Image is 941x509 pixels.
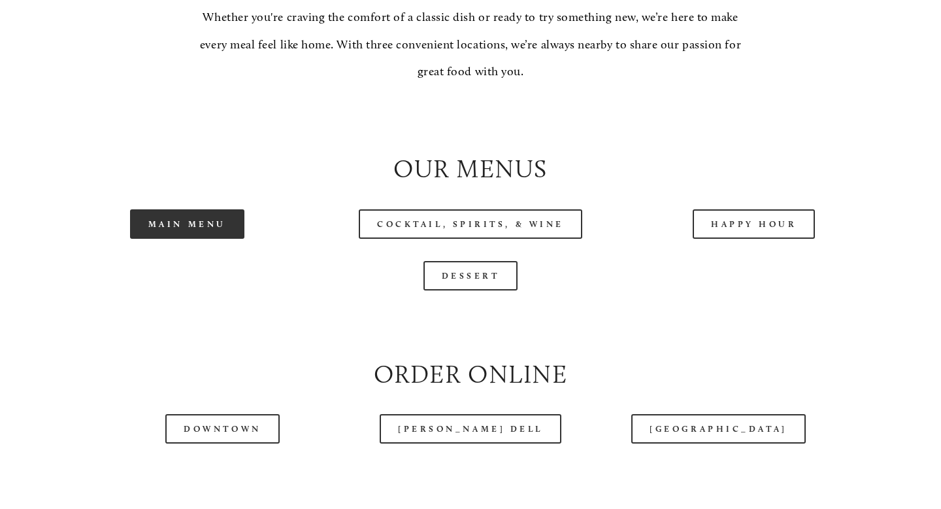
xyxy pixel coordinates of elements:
h2: Order Online [56,357,884,393]
a: [PERSON_NAME] Dell [380,414,561,444]
h2: Our Menus [56,152,884,187]
a: [GEOGRAPHIC_DATA] [631,414,805,444]
a: Happy Hour [693,209,816,239]
a: Cocktail, Spirits, & Wine [359,209,582,239]
a: Dessert [423,261,518,290]
a: Main Menu [130,209,244,239]
a: Downtown [165,414,279,444]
